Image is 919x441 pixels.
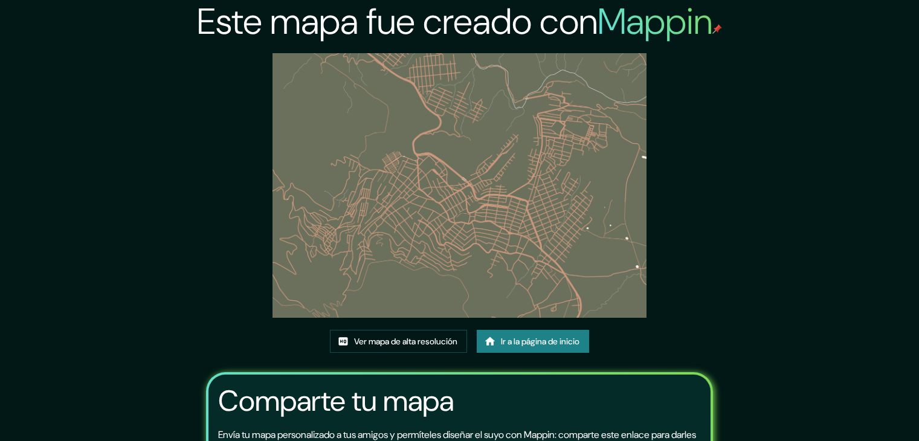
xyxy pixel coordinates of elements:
[501,336,579,347] font: Ir a la página de inicio
[218,382,454,420] font: Comparte tu mapa
[330,330,467,353] a: Ver mapa de alta resolución
[354,336,457,347] font: Ver mapa de alta resolución
[272,53,647,318] img: created-map
[811,394,906,428] iframe: Lanzador de widgets de ayuda
[712,24,722,34] img: pin de mapeo
[477,330,589,353] a: Ir a la página de inicio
